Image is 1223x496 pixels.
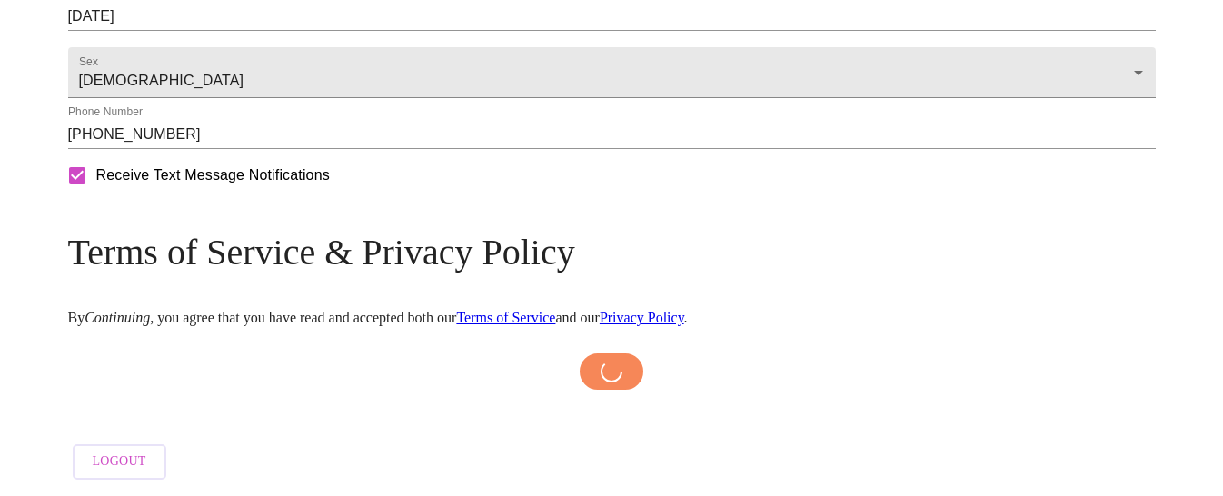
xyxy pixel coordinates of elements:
[85,310,150,325] em: Continuing
[93,451,146,473] span: Logout
[68,47,1156,98] div: [DEMOGRAPHIC_DATA]
[68,231,1156,273] h3: Terms of Service & Privacy Policy
[68,107,143,118] label: Phone Number
[73,444,166,480] button: Logout
[456,310,555,325] a: Terms of Service
[96,164,330,186] span: Receive Text Message Notifications
[68,310,1156,326] p: By , you agree that you have read and accepted both our and our .
[600,310,684,325] a: Privacy Policy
